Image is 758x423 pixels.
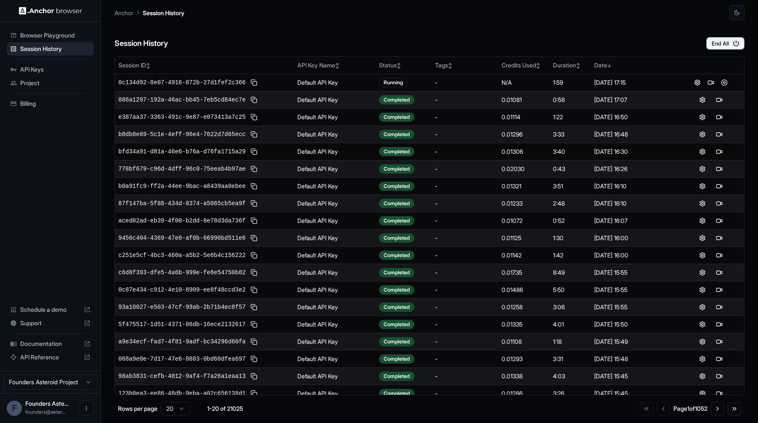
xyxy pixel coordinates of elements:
[397,62,401,69] span: ↕
[379,216,414,225] div: Completed
[118,78,246,87] span: 0c134d92-8e07-4916-872b-27d1fef2c366
[435,372,495,380] div: -
[19,7,82,15] img: Anchor Logo
[143,8,184,17] p: Session History
[594,355,674,363] div: [DATE] 15:48
[118,199,246,208] span: 87f147ba-5f88-434d-8374-a5065cb5ea9f
[502,303,546,311] div: 0.01258
[594,389,674,398] div: [DATE] 15:45
[20,319,80,327] span: Support
[379,372,414,381] div: Completed
[118,113,246,121] span: e387aa37-3363-491c-9e87-e073413a7c25
[379,147,414,156] div: Completed
[297,61,372,70] div: API Key Name
[20,305,80,314] span: Schedule a demo
[294,385,376,402] td: Default API Key
[20,31,91,40] span: Browser Playground
[435,217,495,225] div: -
[379,112,414,122] div: Completed
[435,130,495,139] div: -
[502,182,546,190] div: 0.01321
[594,268,674,277] div: [DATE] 15:55
[553,113,587,121] div: 1:22
[379,78,408,87] div: Running
[7,29,94,42] div: Browser Playground
[594,147,674,156] div: [DATE] 16:30
[448,62,452,69] span: ↕
[594,217,674,225] div: [DATE] 16:07
[553,389,587,398] div: 3:26
[594,199,674,208] div: [DATE] 16:10
[435,182,495,190] div: -
[536,62,540,69] span: ↕
[379,251,414,260] div: Completed
[294,91,376,108] td: Default API Key
[294,316,376,333] td: Default API Key
[118,165,246,173] span: 778bf679-c96d-4dff-96c0-75eeab4b97ae
[294,333,376,350] td: Default API Key
[204,404,246,413] div: 1-20 of 21025
[435,199,495,208] div: -
[294,350,376,367] td: Default API Key
[594,61,674,70] div: Date
[118,303,246,311] span: 93a10027-e503-47cf-99ab-2b71b4ec8f57
[118,320,246,329] span: 5f475517-1d51-4371-86db-16ece2132617
[594,182,674,190] div: [DATE] 16:10
[553,320,587,329] div: 4:01
[379,268,414,277] div: Completed
[502,251,546,260] div: 0.01142
[7,401,22,416] div: F
[553,355,587,363] div: 3:31
[118,147,246,156] span: bfd34a91-d81a-46e6-b76a-d76fa1715a29
[673,404,707,413] div: Page 1 of 1052
[118,268,246,277] span: c6d8f393-dfe5-4a6b-999e-fe6e54750b82
[379,95,414,104] div: Completed
[294,246,376,264] td: Default API Key
[118,130,246,139] span: b0db8e69-5c1e-4eff-96e4-7022d7d65ecc
[115,8,184,17] nav: breadcrumb
[118,372,246,380] span: 98ab3831-cefb-4012-9af4-f7a26a1eaa13
[20,340,80,348] span: Documentation
[379,285,414,294] div: Completed
[118,217,246,225] span: aced82ad-eb39-4f00-b2dd-8e78d3da736f
[435,147,495,156] div: -
[118,337,246,346] span: a9e34ecf-fad7-4f81-9adf-bc34296d60fa
[594,286,674,294] div: [DATE] 15:55
[435,78,495,87] div: -
[118,355,246,363] span: 068a9e0e-7d17-47e6-8803-0bd60dfea697
[594,234,674,242] div: [DATE] 16:00
[294,177,376,195] td: Default API Key
[294,367,376,385] td: Default API Key
[502,372,546,380] div: 0.01338
[502,337,546,346] div: 0.01108
[594,372,674,380] div: [DATE] 15:45
[553,234,587,242] div: 1:30
[502,199,546,208] div: 0.01233
[118,182,246,190] span: b0a91fc9-ff2a-44ee-9bac-a8439aa0ebee
[435,96,495,104] div: -
[553,147,587,156] div: 3:40
[435,389,495,398] div: -
[435,320,495,329] div: -
[553,217,587,225] div: 0:52
[294,126,376,143] td: Default API Key
[379,130,414,139] div: Completed
[553,165,587,173] div: 0:43
[335,62,339,69] span: ↕
[594,130,674,139] div: [DATE] 16:48
[7,76,94,90] div: Project
[20,45,91,53] span: Session History
[379,354,414,364] div: Completed
[118,286,246,294] span: 0c87e434-c912-4e10-8909-ee8f48ccd3e2
[294,229,376,246] td: Default API Key
[594,320,674,329] div: [DATE] 15:50
[502,320,546,329] div: 0.01335
[435,234,495,242] div: -
[553,182,587,190] div: 3:51
[435,61,495,70] div: Tags
[118,404,157,413] p: Rows per page
[553,61,587,70] div: Duration
[502,355,546,363] div: 0.01293
[576,62,580,69] span: ↕
[553,268,587,277] div: 8:49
